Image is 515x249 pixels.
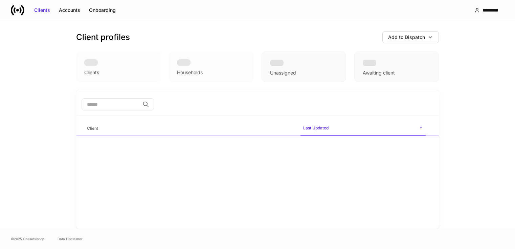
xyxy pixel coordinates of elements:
[303,125,329,131] h6: Last Updated
[89,7,116,14] div: Onboarding
[270,69,296,76] div: Unassigned
[388,34,425,41] div: Add to Dispatch
[87,125,98,131] h6: Client
[84,122,295,136] span: Client
[85,5,120,16] button: Onboarding
[363,69,395,76] div: Awaiting client
[30,5,54,16] button: Clients
[76,32,130,43] h3: Client profiles
[11,236,44,242] span: © 2025 OneAdvisory
[59,7,80,14] div: Accounts
[262,51,346,82] div: Unassigned
[354,51,439,82] div: Awaiting client
[84,69,99,76] div: Clients
[54,5,85,16] button: Accounts
[177,69,203,76] div: Households
[34,7,50,14] div: Clients
[300,121,426,136] span: Last Updated
[382,31,439,43] button: Add to Dispatch
[58,236,83,242] a: Data Disclaimer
